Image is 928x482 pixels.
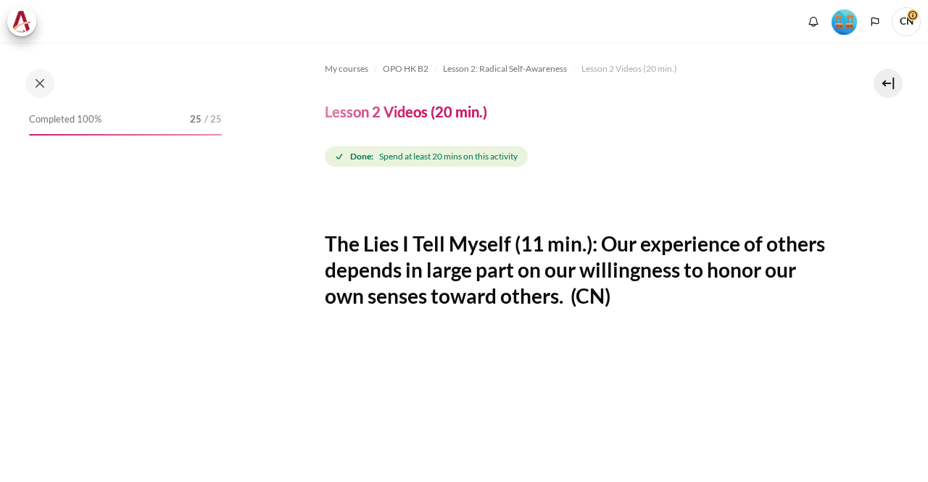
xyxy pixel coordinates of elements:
[29,112,101,127] span: Completed 100%
[325,230,825,309] h2: The Lies I Tell Myself (11 min.): Our experience of others depends in large part on our willingne...
[204,112,222,127] span: / 25
[864,11,886,33] button: Languages
[383,60,428,78] a: OPO HK B2
[581,60,677,78] a: Lesson 2 Videos (20 min.)
[892,7,921,36] a: User menu
[325,102,487,121] h4: Lesson 2 Videos (20 min.)
[12,11,32,33] img: Architeck
[581,62,677,75] span: Lesson 2 Videos (20 min.)
[29,134,222,136] div: 100%
[325,144,531,170] div: Completion requirements for Lesson 2 Videos (20 min.)
[379,150,518,163] span: Spend at least 20 mins on this activity
[325,60,368,78] a: My courses
[892,7,921,36] span: CN
[443,62,567,75] span: Lesson 2: Radical Self-Awareness
[832,9,857,35] img: Level #4
[325,62,368,75] span: My courses
[325,146,528,167] span: Done: Spend at least 20 mins on this activity (set by Songklod Riraroengjaratsaeng)
[7,7,43,36] a: Architeck Architeck
[350,150,373,163] strong: Done:
[826,8,863,35] a: Level #4
[383,62,428,75] span: OPO HK B2
[325,57,825,80] nav: Navigation bar
[190,112,202,127] span: 25
[803,11,824,33] div: Show notification window with no new notifications
[443,60,567,78] a: Lesson 2: Radical Self-Awareness
[832,8,857,35] div: Level #4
